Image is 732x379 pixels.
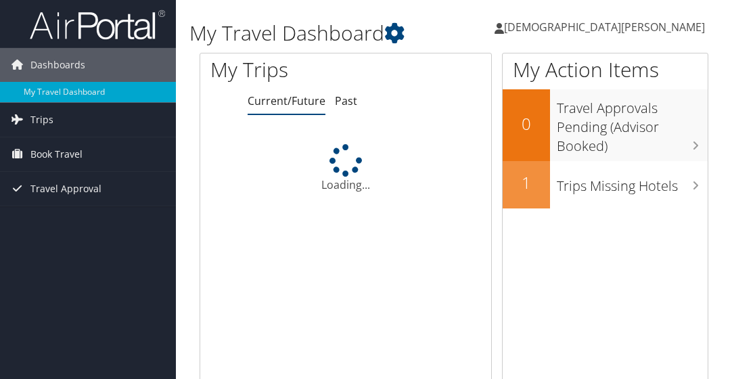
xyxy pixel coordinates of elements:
h3: Travel Approvals Pending (Advisor Booked) [557,92,708,156]
span: Dashboards [30,48,85,82]
h2: 1 [503,171,550,194]
h2: 0 [503,112,550,135]
a: Past [335,93,357,108]
h1: My Travel Dashboard [189,19,542,47]
span: Travel Approval [30,172,101,206]
h1: My Trips [210,55,360,84]
h3: Trips Missing Hotels [557,170,708,196]
h1: My Action Items [503,55,708,84]
img: airportal-logo.png [30,9,165,41]
span: [DEMOGRAPHIC_DATA][PERSON_NAME] [504,20,705,35]
span: Trips [30,103,53,137]
div: Loading... [200,144,491,193]
span: Book Travel [30,137,83,171]
a: Current/Future [248,93,325,108]
a: [DEMOGRAPHIC_DATA][PERSON_NAME] [495,7,718,47]
a: 1Trips Missing Hotels [503,161,708,208]
a: 0Travel Approvals Pending (Advisor Booked) [503,89,708,160]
